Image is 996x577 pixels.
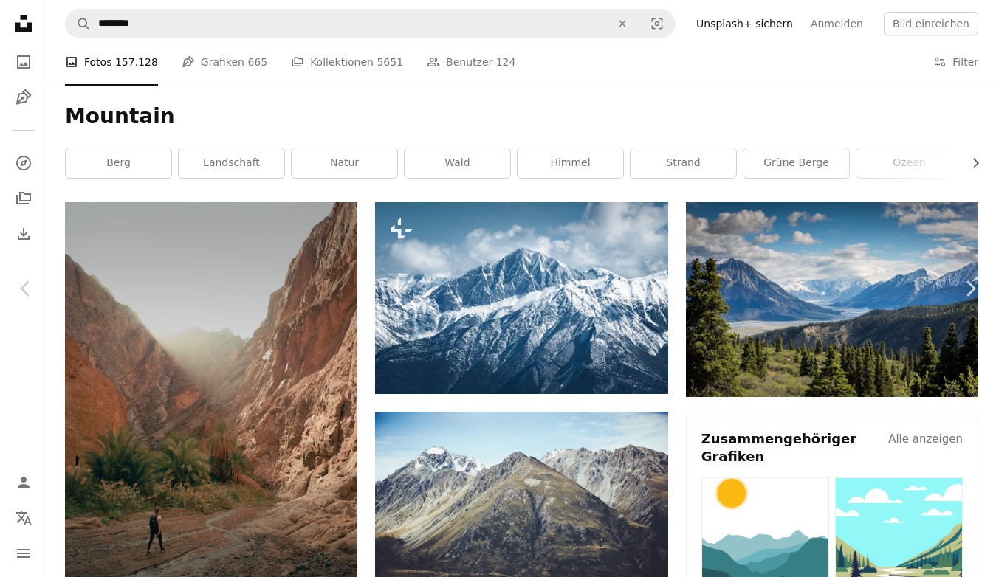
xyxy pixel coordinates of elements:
[66,10,91,38] button: Unsplash suchen
[686,292,978,305] a: Grüner Berg über Gewässer
[639,10,675,38] button: Visuelle Suche
[606,10,639,38] button: Löschen
[377,54,403,70] span: 5651
[375,291,667,304] a: eine schneebedeckte Bergkette unter blauem Himmel
[9,503,38,533] button: Sprache
[9,47,38,77] a: Fotos
[802,12,872,35] a: Anmelden
[9,148,38,178] a: Entdecken
[631,148,736,178] a: Strand
[701,430,886,466] h4: Zusammengehöriger Grafiken
[856,148,962,178] a: Ozean
[375,202,667,394] img: eine schneebedeckte Bergkette unter blauem Himmel
[944,218,996,359] a: Weiter
[427,38,515,86] a: Benutzer 124
[179,148,284,178] a: Landschaft
[9,468,38,497] a: Anmelden / Registrieren
[247,54,267,70] span: 665
[496,54,516,70] span: 124
[65,103,978,130] h1: Mountain
[888,430,963,448] h4: Alle anzeigen
[9,184,38,213] a: Kollektionen
[518,148,623,178] a: Himmel
[888,430,963,466] a: Alle anzeigen
[375,502,667,516] a: schneebedeckte Berge
[933,38,978,86] button: Filter
[65,415,357,428] a: Ein Mann, der eine unbefestigte Straße neben einem Berg hinuntergeht
[405,148,510,178] a: Wald
[687,12,802,35] a: Unsplash+ sichern
[686,202,978,397] img: Grüner Berg über Gewässer
[65,9,676,38] form: Finden Sie Bildmaterial auf der ganzen Webseite
[9,539,38,568] button: Menü
[292,148,397,178] a: Natur
[743,148,849,178] a: Grüne Berge
[884,12,978,35] button: Bild einreichen
[182,38,267,86] a: Grafiken 665
[291,38,403,86] a: Kollektionen 5651
[66,148,171,178] a: Berg
[9,83,38,112] a: Grafiken
[962,148,978,178] button: Liste nach rechts verschieben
